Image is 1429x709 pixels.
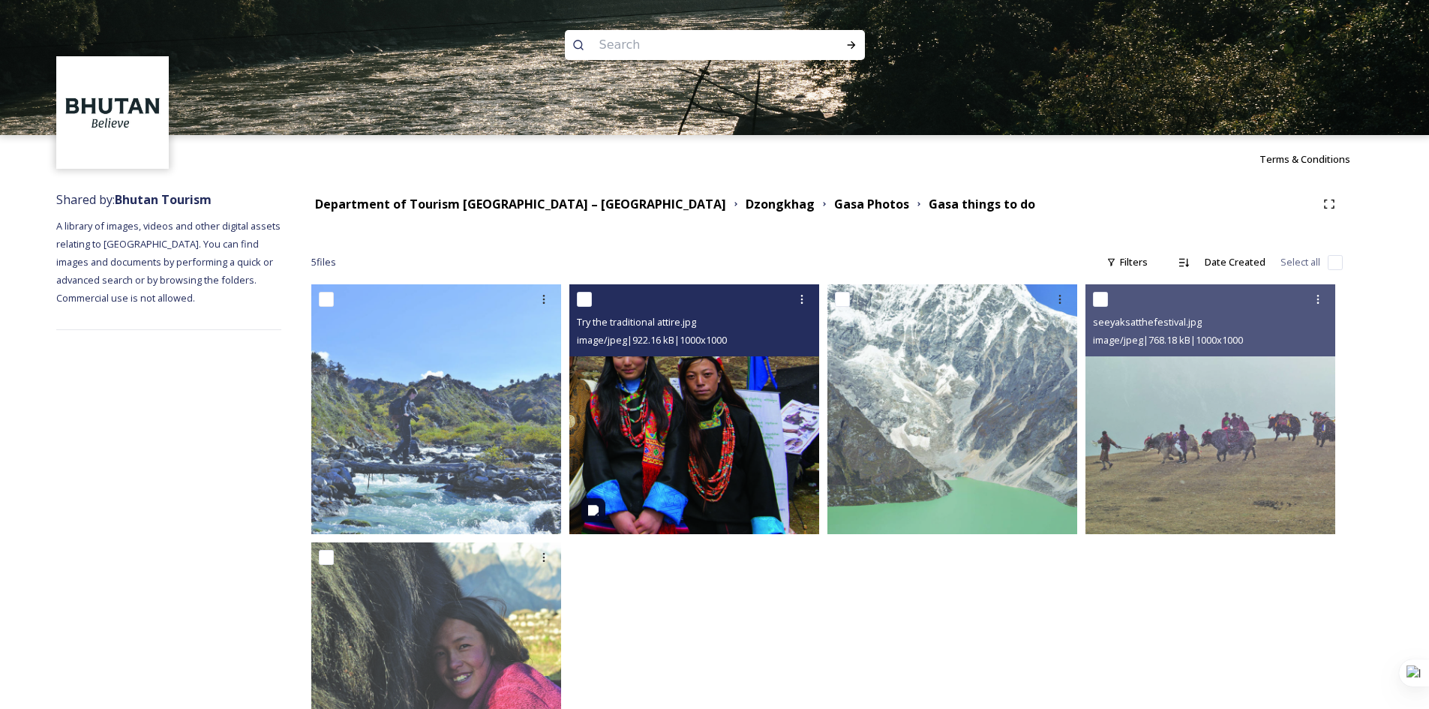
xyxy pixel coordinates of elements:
img: visitglaciallake.jpg [827,284,1077,534]
div: Date Created [1197,248,1273,277]
a: Terms & Conditions [1259,150,1373,168]
span: image/jpeg | 768.18 kB | 1000 x 1000 [1093,333,1243,347]
strong: Department of Tourism [GEOGRAPHIC_DATA] – [GEOGRAPHIC_DATA] [315,196,726,212]
div: Filters [1099,248,1155,277]
strong: Bhutan Tourism [115,191,212,208]
img: Try the traditional attire.jpg [569,284,819,534]
span: image/jpeg | 922.16 kB | 1000 x 1000 [577,333,727,347]
strong: Dzongkhag [746,196,815,212]
img: BT_Logo_BB_Lockup_CMYK_High%2520Res.jpg [59,59,167,167]
input: Search [592,29,797,62]
span: Shared by: [56,191,212,208]
strong: Gasa things to do [929,196,1035,212]
img: seeyaksatthefestival.jpg [1085,284,1335,534]
span: seeyaksatthefestival.jpg [1093,315,1202,329]
img: High mountain treks.jpg [311,284,561,534]
strong: Gasa Photos [834,196,909,212]
span: A library of images, videos and other digital assets relating to [GEOGRAPHIC_DATA]. You can find ... [56,219,283,305]
span: Try the traditional attire.jpg [577,315,696,329]
span: Select all [1280,255,1320,269]
span: Terms & Conditions [1259,152,1350,166]
span: 5 file s [311,255,336,269]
